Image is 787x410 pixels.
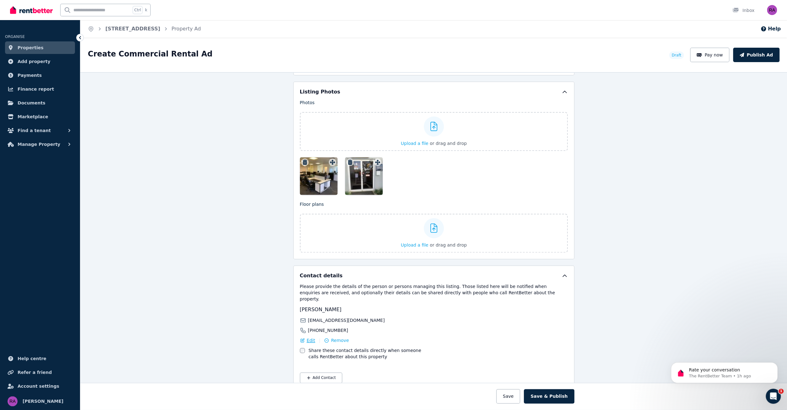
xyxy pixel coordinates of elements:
[401,140,467,146] button: Upload a file or drag and drop
[145,8,147,13] span: k
[307,337,315,343] span: Edit
[732,7,754,13] div: Inbox
[88,49,212,59] h1: Create Commercial Rental Ad
[496,389,520,404] button: Save
[18,369,52,376] span: Refer a friend
[18,355,46,362] span: Help centre
[10,5,53,15] img: RentBetter
[5,366,75,379] a: Refer a friend
[80,20,208,38] nav: Breadcrumb
[779,389,784,394] span: 1
[5,41,75,54] a: Properties
[133,6,142,14] span: Ctrl
[105,26,160,32] a: [STREET_ADDRESS]
[672,53,681,58] span: Draft
[430,141,467,146] span: or drag and drop
[18,127,51,134] span: Find a tenant
[5,138,75,151] button: Manage Property
[18,141,60,148] span: Manage Property
[5,97,75,109] a: Documents
[430,242,467,248] span: or drag and drop
[767,5,777,15] img: Rosa Acland
[300,283,568,302] p: Please provide the details of the person or persons managing this listing. Those listed here will...
[5,124,75,137] button: Find a tenant
[18,99,45,107] span: Documents
[760,25,781,33] button: Help
[309,347,432,360] label: Share these contact details directly when someone calls RentBetter about this property
[23,397,63,405] span: [PERSON_NAME]
[401,242,428,248] span: Upload a file
[8,396,18,406] img: Rosa Acland
[5,55,75,68] a: Add property
[300,99,568,106] p: Photos
[319,337,321,343] span: |
[5,110,75,123] a: Marketplace
[5,35,25,39] span: ORGANISE
[766,389,781,404] iframe: Intercom live chat
[300,272,343,280] h5: Contact details
[733,48,779,62] button: Publish Ad
[401,141,428,146] span: Upload a file
[308,317,385,323] span: [EMAIL_ADDRESS][DOMAIN_NAME]
[5,69,75,82] a: Payments
[690,48,730,62] button: Pay now
[300,337,315,343] button: Edit
[331,337,349,343] span: Remove
[401,242,467,248] button: Upload a file or drag and drop
[172,26,201,32] a: Property Ad
[5,83,75,95] a: Finance report
[300,372,343,383] button: Add Contact
[300,201,568,207] p: Floor plans
[5,380,75,392] a: Account settings
[324,337,349,343] button: Remove
[18,58,51,65] span: Add property
[18,85,54,93] span: Finance report
[300,88,340,96] h5: Listing Photos
[300,306,342,312] span: [PERSON_NAME]
[308,327,348,333] span: [PHONE_NUMBER]
[18,72,42,79] span: Payments
[5,352,75,365] a: Help centre
[18,382,59,390] span: Account settings
[524,389,574,404] button: Save & Publish
[18,113,48,120] span: Marketplace
[18,44,44,51] span: Properties
[662,349,787,393] iframe: Intercom notifications message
